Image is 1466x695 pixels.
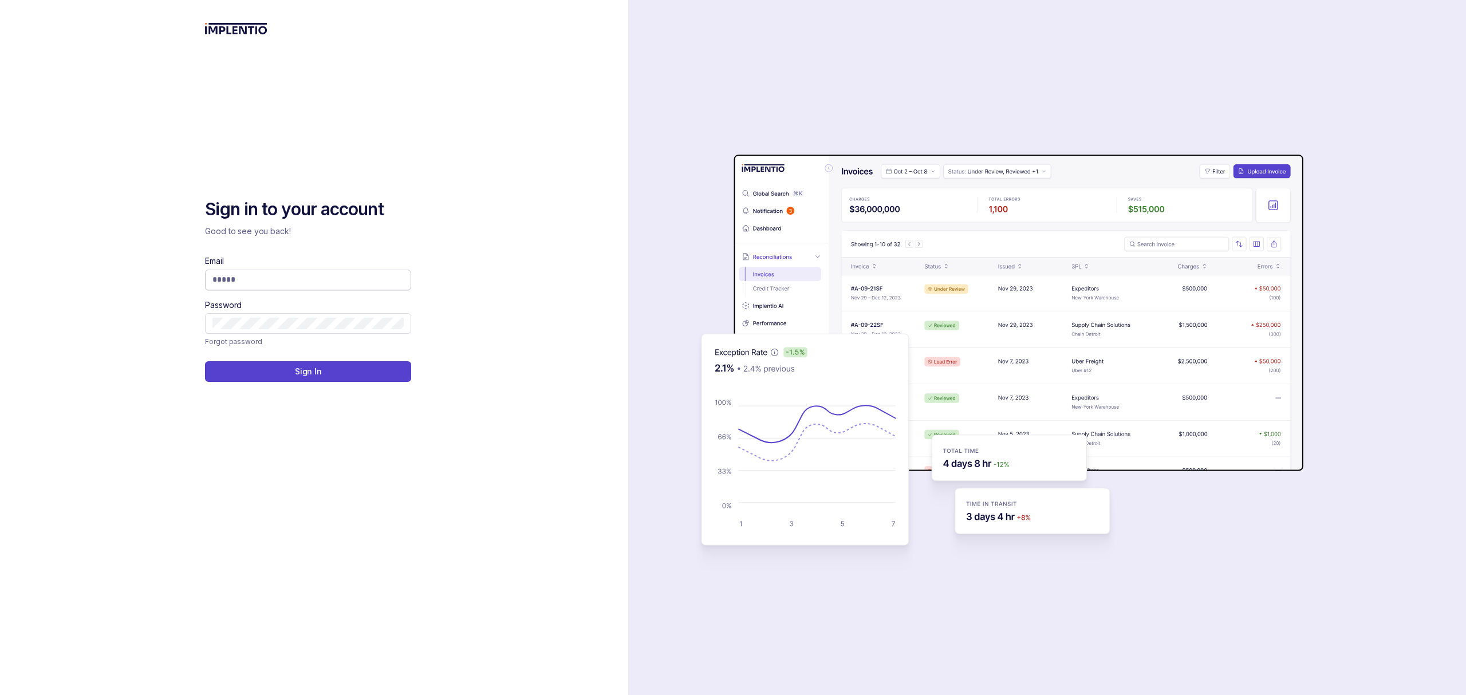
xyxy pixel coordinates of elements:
[205,255,223,267] label: Email
[205,23,267,34] img: logo
[295,366,322,377] p: Sign In
[205,226,411,237] p: Good to see you back!
[205,299,242,311] label: Password
[205,336,262,347] p: Forgot password
[205,361,411,382] button: Sign In
[205,198,411,221] h2: Sign in to your account
[205,336,262,347] a: Link Forgot password
[660,119,1307,576] img: signin-background.svg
